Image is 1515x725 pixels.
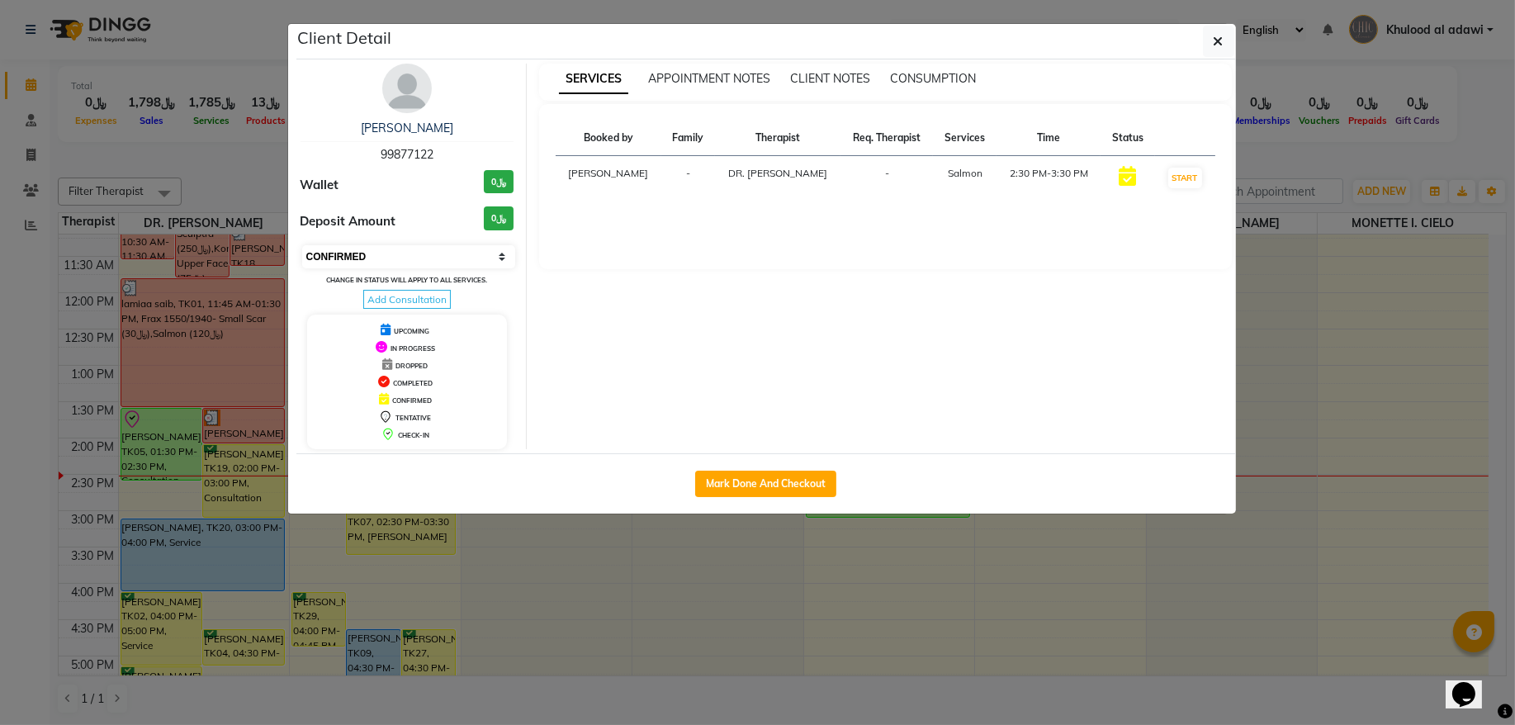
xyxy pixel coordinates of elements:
span: SERVICES [559,64,628,94]
span: TENTATIVE [395,414,431,422]
th: Therapist [715,121,840,156]
td: [PERSON_NAME] [556,156,661,201]
th: Booked by [556,121,661,156]
img: avatar [382,64,432,113]
h5: Client Detail [298,26,392,50]
span: Deposit Amount [301,212,396,231]
iframe: chat widget [1446,659,1498,708]
h3: ﷼0 [484,206,514,230]
span: APPOINTMENT NOTES [648,71,770,86]
a: [PERSON_NAME] [361,121,453,135]
span: DR. [PERSON_NAME] [728,167,827,179]
small: Change in status will apply to all services. [326,276,487,284]
span: UPCOMING [394,327,429,335]
td: - [840,156,933,201]
button: START [1168,168,1202,188]
span: IN PROGRESS [391,344,435,353]
th: Status [1101,121,1154,156]
td: - [661,156,715,201]
th: Services [933,121,997,156]
span: DROPPED [395,362,428,370]
th: Family [661,121,715,156]
span: CHECK-IN [398,431,429,439]
span: 99877122 [381,147,433,162]
div: Salmon [943,166,987,181]
h3: ﷼0 [484,170,514,194]
span: Wallet [301,176,339,195]
span: COMPLETED [393,379,433,387]
span: CONSUMPTION [890,71,976,86]
td: 2:30 PM-3:30 PM [997,156,1101,201]
th: Time [997,121,1101,156]
span: CLIENT NOTES [790,71,870,86]
span: Add Consultation [363,290,451,309]
span: CONFIRMED [392,396,432,405]
th: Req. Therapist [840,121,933,156]
button: Mark Done And Checkout [695,471,836,497]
